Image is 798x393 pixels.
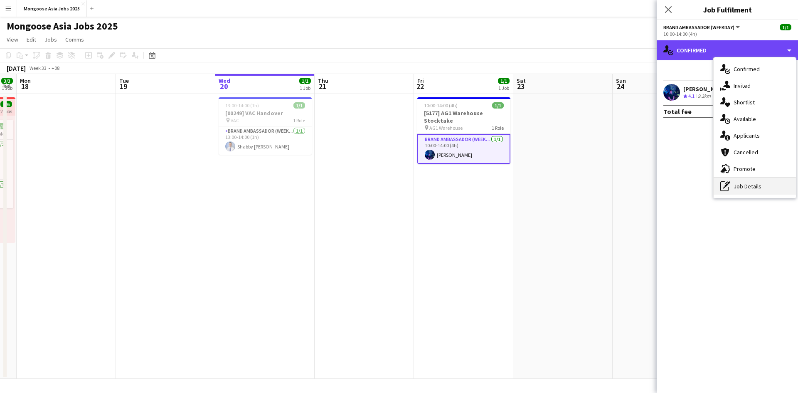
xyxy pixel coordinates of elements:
span: 10:00-14:00 (4h) [424,102,458,109]
span: Comms [65,36,84,43]
div: 1 Job [2,85,12,91]
a: Edit [23,34,39,45]
span: 22 [416,82,424,91]
span: Mon [20,77,31,84]
span: Jobs [44,36,57,43]
span: Brand Ambassador (weekday) [663,24,734,30]
span: 20 [217,82,230,91]
span: 3/3 [1,78,13,84]
div: 9.3km [696,93,712,100]
button: Brand Ambassador (weekday) [663,24,741,30]
h3: [5177] AG1 Warehouse Stocktake [417,109,510,124]
span: 1/1 [293,102,305,109]
span: 6/6 [0,101,12,107]
span: 4.1 [688,93,695,99]
span: Sat [517,77,526,84]
span: VAC [231,117,239,124]
span: 13:00-14:00 (1h) [225,102,259,109]
a: Comms [62,34,87,45]
h3: [00249] VAC Handover [219,109,312,117]
span: 1 Role [293,117,305,124]
app-card-role: Brand Ambassador (weekday)1/113:00-14:00 (1h)Shabby [PERSON_NAME] [219,126,312,155]
div: Confirmed [714,61,796,77]
span: 23 [515,82,526,91]
span: 1/1 [299,78,311,84]
h1: Mongoose Asia Jobs 2025 [7,20,118,32]
app-card-role: Brand Ambassador (weekday)1/110:00-14:00 (4h)[PERSON_NAME] [417,134,510,164]
div: Promote [714,161,796,177]
span: Week 33 [27,65,48,71]
div: Applicants [714,127,796,144]
button: Mongoose Asia Jobs 2025 [17,0,87,17]
span: Tue [119,77,129,84]
div: Job Details [714,178,796,195]
span: 1 Role [492,125,504,131]
span: Fri [417,77,424,84]
div: Invited [714,77,796,94]
span: Sun [616,77,626,84]
div: Shortlist [714,94,796,111]
a: View [3,34,22,45]
app-job-card: 13:00-14:00 (1h)1/1[00249] VAC Handover VAC1 RoleBrand Ambassador (weekday)1/113:00-14:00 (1h)Sha... [219,97,312,155]
span: 18 [19,82,31,91]
div: [DATE] [7,64,26,72]
span: 1/1 [780,24,791,30]
div: 1 Job [498,85,509,91]
div: Cancelled [714,144,796,161]
span: Thu [318,77,328,84]
span: Edit [27,36,36,43]
span: Wed [219,77,230,84]
span: 1/1 [498,78,510,84]
span: AG1 Warehouse [429,125,463,131]
div: 10:00-14:00 (4h) [663,31,791,37]
h3: Job Fulfilment [657,4,798,15]
app-job-card: 10:00-14:00 (4h)1/1[5177] AG1 Warehouse Stocktake AG1 Warehouse1 RoleBrand Ambassador (weekday)1/... [417,97,510,164]
div: +08 [52,65,59,71]
span: View [7,36,18,43]
span: 19 [118,82,129,91]
span: 24 [615,82,626,91]
span: 1/1 [492,102,504,109]
span: 21 [317,82,328,91]
div: 2 jobs [0,107,12,114]
div: Available [714,111,796,127]
div: Confirmed [657,40,798,60]
div: 1 Job [300,85,310,91]
div: [PERSON_NAME] [683,85,727,93]
a: Jobs [41,34,60,45]
div: Total fee [663,107,692,116]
